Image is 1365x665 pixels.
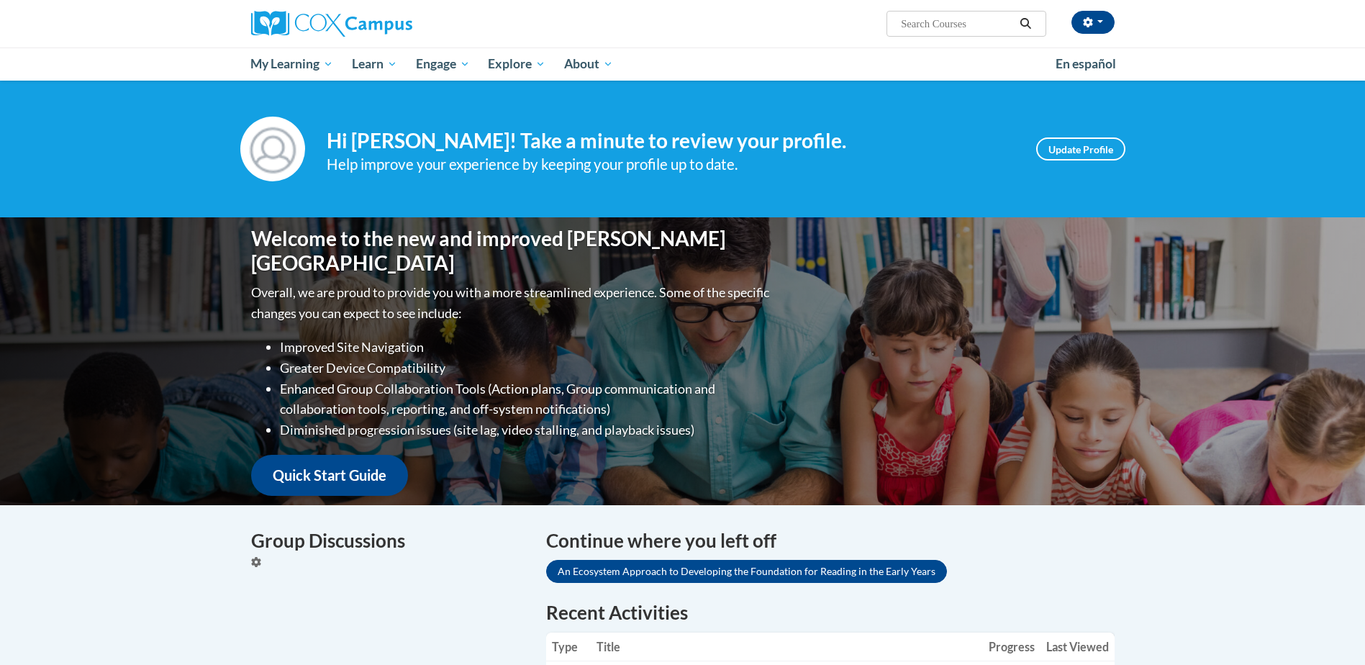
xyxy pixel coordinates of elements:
span: Learn [352,55,397,73]
a: Learn [343,47,407,81]
th: Progress [983,633,1040,661]
img: Cox Campus [251,11,412,37]
button: Account Settings [1071,11,1115,34]
th: Type [546,633,591,661]
th: Title [591,633,983,661]
a: Explore [479,47,555,81]
li: Enhanced Group Collaboration Tools (Action plans, Group communication and collaboration tools, re... [280,379,773,420]
span: My Learning [250,55,333,73]
a: An Ecosystem Approach to Developing the Foundation for Reading in the Early Years [546,560,947,583]
button: Search [1015,15,1036,32]
a: My Learning [242,47,343,81]
h4: Continue where you left off [546,527,1115,555]
img: Profile Image [240,117,305,181]
li: Diminished progression issues (site lag, video stalling, and playback issues) [280,420,773,440]
a: About [555,47,622,81]
span: Explore [488,55,545,73]
span: En español [1056,56,1116,71]
h4: Group Discussions [251,527,525,555]
a: Cox Campus [251,11,525,37]
h1: Recent Activities [546,600,1115,625]
a: Engage [407,47,479,81]
li: Improved Site Navigation [280,337,773,358]
div: Main menu [230,47,1136,81]
p: Overall, we are proud to provide you with a more streamlined experience. Some of the specific cha... [251,282,773,324]
input: Search Courses [899,15,1015,32]
th: Last Viewed [1040,633,1115,661]
div: Help improve your experience by keeping your profile up to date. [327,153,1015,176]
a: Update Profile [1036,137,1125,160]
span: Engage [416,55,470,73]
span: About [564,55,613,73]
h4: Hi [PERSON_NAME]! Take a minute to review your profile. [327,129,1015,153]
a: Quick Start Guide [251,455,408,496]
li: Greater Device Compatibility [280,358,773,379]
a: En español [1046,49,1125,79]
h1: Welcome to the new and improved [PERSON_NAME][GEOGRAPHIC_DATA] [251,227,773,275]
